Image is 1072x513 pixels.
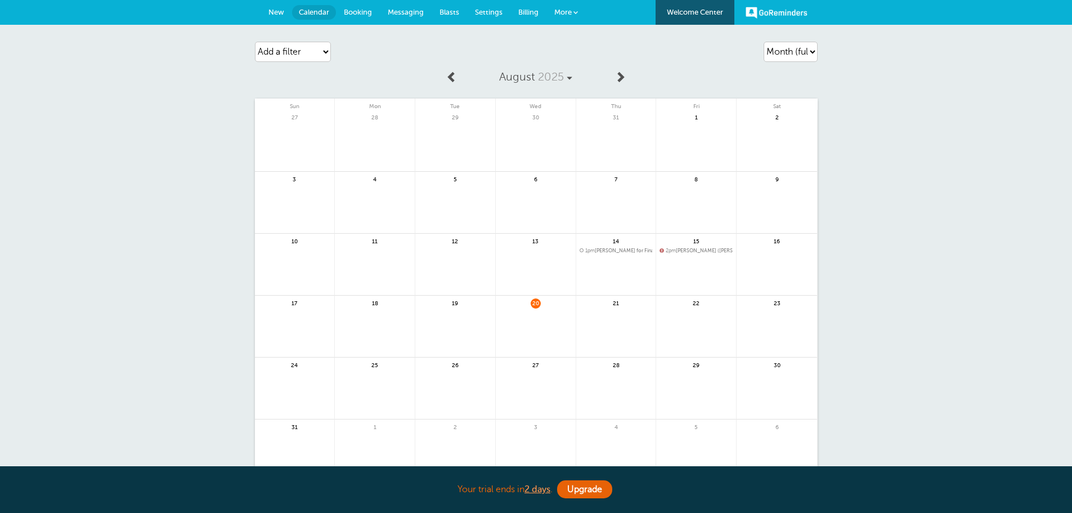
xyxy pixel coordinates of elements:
span: 1 [370,422,380,431]
span: Blasts [439,8,459,16]
span: 6 [531,175,541,183]
a: Calendar [292,5,336,20]
span: Messaging [388,8,424,16]
span: 8 [691,175,701,183]
span: Reschedule requested. Change the appointment date to remove the alert icon. [660,248,663,252]
span: 4 [611,422,621,431]
span: 27 [289,113,299,121]
span: 2 [450,422,460,431]
span: Sun [255,99,335,110]
span: 30 [772,360,782,369]
span: Booking [344,8,372,16]
span: 14 [611,237,621,245]
span: 16 [772,237,782,245]
span: 13 [531,237,541,245]
span: 6 [772,422,782,431]
span: Mon [335,99,415,110]
span: 17 [289,298,299,307]
span: Settings [475,8,503,16]
a: August 2025 [463,65,608,90]
span: 20 [531,298,541,307]
span: 25 [370,360,380,369]
span: Tue [415,99,495,110]
span: 4 [370,175,380,183]
a: 2pm[PERSON_NAME] ([PERSON_NAME]) for Tax Preparation @[PERSON_NAME], [PERSON_NAME] & [PERSON_NAME... [660,248,733,254]
span: 15 [691,237,701,245]
span: 7 [611,175,621,183]
div: Your trial ends in . [255,478,818,502]
span: Deanna Dreher for Financial Planning @Griffiths, Dreher &amp; Evans, PS, CPAs [580,248,653,254]
span: 1pm [585,248,595,253]
span: 19 [450,298,460,307]
span: 30 [531,113,541,121]
a: Upgrade [557,480,612,498]
span: 24 [289,360,299,369]
span: Wed [496,99,576,110]
span: 3 [531,422,541,431]
span: 28 [370,113,380,121]
span: 5 [691,422,701,431]
span: 11 [370,237,380,245]
span: 29 [450,113,460,121]
span: New [268,8,284,16]
span: 21 [611,298,621,307]
span: Fri [656,99,736,110]
span: Billing [518,8,539,16]
span: 28 [611,360,621,369]
span: 29 [691,360,701,369]
span: Sat [737,99,817,110]
span: 18 [370,298,380,307]
span: 10 [289,237,299,245]
span: 9 [772,175,782,183]
span: More [554,8,572,16]
span: 27 [531,360,541,369]
span: 22 [691,298,701,307]
span: 2pm [666,248,676,253]
span: August [499,70,535,83]
span: 31 [611,113,621,121]
span: Travis Kelce-Swift (Megan Manning) for Tax Preparation @Griffiths, Dreher &amp; Evans, PS, CPAs [660,248,733,254]
a: 1pm[PERSON_NAME] for Financial Planning @[PERSON_NAME], [PERSON_NAME] & [PERSON_NAME], CPAs [580,248,653,254]
span: 3 [289,175,299,183]
span: 2025 [538,70,564,83]
span: 1 [691,113,701,121]
span: 5 [450,175,460,183]
span: Calendar [299,8,329,16]
span: Thu [576,99,656,110]
span: 26 [450,360,460,369]
span: 2 [772,113,782,121]
span: 31 [289,422,299,431]
a: 2 days [524,484,550,494]
span: 23 [772,298,782,307]
span: 12 [450,237,460,245]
